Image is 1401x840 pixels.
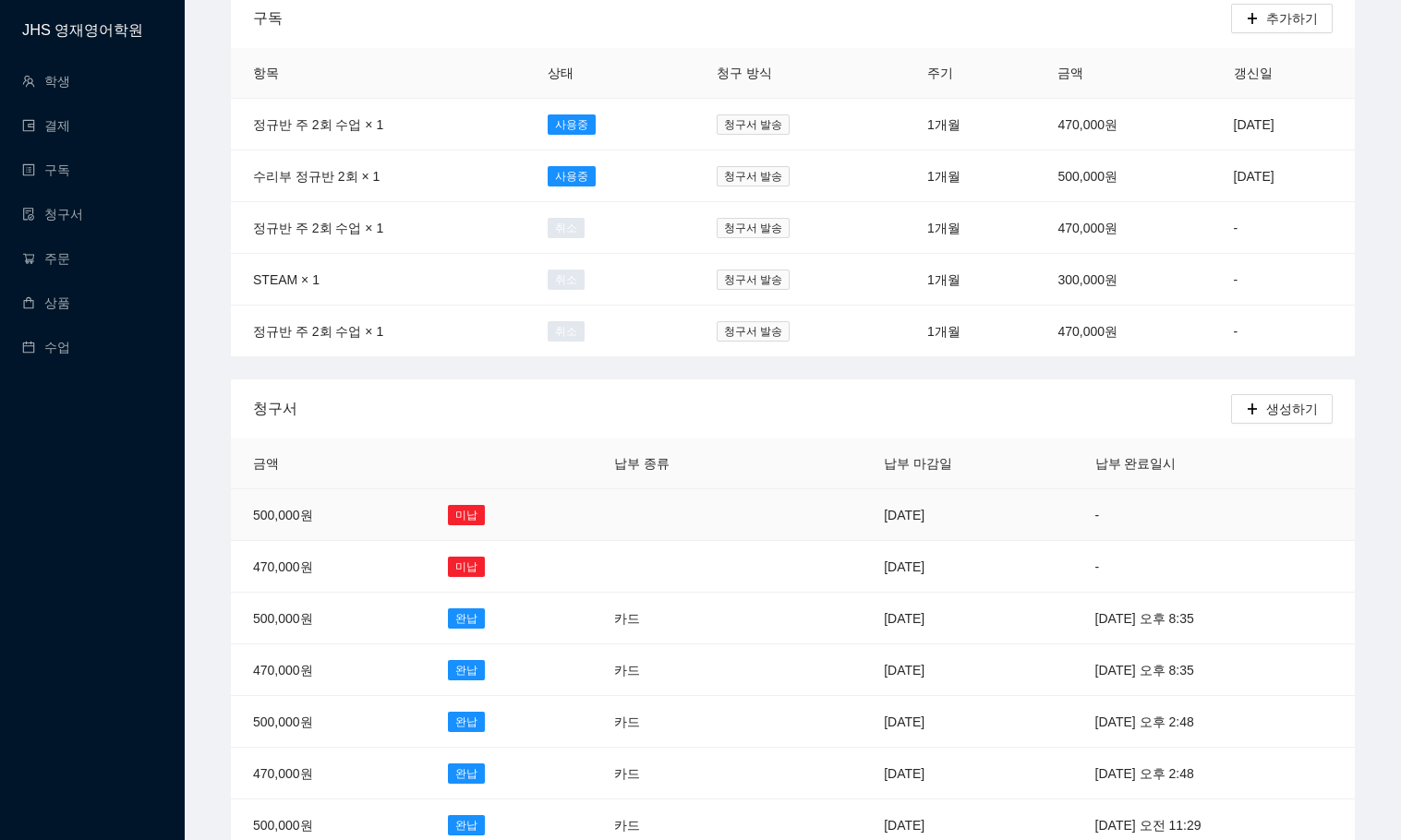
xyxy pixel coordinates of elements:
[1035,202,1211,254] td: 470,000원
[1212,150,1355,202] td: [DATE]
[548,114,596,135] span: 사용중
[717,321,790,342] span: 청구서 발송
[231,696,426,748] td: 500,000원
[231,541,426,593] td: 470,000원
[905,306,1035,357] td: 1개월
[1073,748,1355,799] td: [DATE] 오후 2:48
[231,748,426,799] td: 470,000원
[231,593,426,644] td: 500,000원
[448,608,485,629] span: 완납
[1212,202,1355,254] td: -
[1212,254,1355,306] td: -
[231,306,525,357] td: 정규반 주 2회 수업 × 1
[231,644,426,696] td: 470,000원
[231,150,525,202] td: 수리부 정규반 2회 × 1
[1073,489,1355,541] td: -
[548,270,585,290] span: 취소
[1035,254,1211,306] td: 300,000원
[448,660,485,680] span: 완납
[1073,541,1355,593] td: -
[694,48,905,99] th: 청구 방식
[231,254,525,306] td: STEAM × 1
[231,438,426,489] th: 금액
[22,295,70,310] a: shopping상품
[592,696,779,748] td: 카드
[862,748,1072,799] td: [DATE]
[22,340,70,354] a: calendar수업
[448,557,485,577] span: 미납
[592,438,779,489] th: 납부 종류
[905,48,1035,99] th: 주기
[1073,438,1355,489] th: 납부 완료일시
[1212,99,1355,150] td: [DATE]
[592,644,779,696] td: 카드
[862,438,1072,489] th: 납부 마감일
[231,202,525,254] td: 정규반 주 2회 수업 × 1
[525,48,694,99] th: 상태
[905,202,1035,254] td: 1개월
[448,815,485,835] span: 완납
[231,48,525,99] th: 항목
[22,251,70,266] a: shopping-cart주문
[548,218,585,238] span: 취소
[862,489,1072,541] td: [DATE]
[1073,696,1355,748] td: [DATE] 오후 2:48
[862,696,1072,748] td: [DATE]
[1035,306,1211,357] td: 470,000원
[1231,394,1333,424] button: plus생성하기
[1212,48,1355,99] th: 갱신일
[905,254,1035,306] td: 1개월
[592,748,779,799] td: 카드
[592,593,779,644] td: 카드
[862,593,1072,644] td: [DATE]
[717,270,790,290] span: 청구서 발송
[905,99,1035,150] td: 1개월
[22,118,70,133] a: wallet결제
[717,166,790,186] span: 청구서 발송
[548,321,585,342] span: 취소
[1035,150,1211,202] td: 500,000원
[231,99,525,150] td: 정규반 주 2회 수업 × 1
[448,763,485,784] span: 완납
[1073,593,1355,644] td: [DATE] 오후 8:35
[22,207,83,222] a: file-done청구서
[1073,644,1355,696] td: [DATE] 오후 8:35
[1035,48,1211,99] th: 금액
[1231,4,1333,33] button: plus추가하기
[231,489,426,541] td: 500,000원
[1246,402,1259,417] span: plus
[22,74,70,89] a: team학생
[448,712,485,732] span: 완납
[448,505,485,525] span: 미납
[1266,399,1318,419] span: 생성하기
[1212,306,1355,357] td: -
[253,382,1231,435] div: 청구서
[1266,8,1318,29] span: 추가하기
[548,166,596,186] span: 사용중
[717,218,790,238] span: 청구서 발송
[1035,99,1211,150] td: 470,000원
[22,162,70,177] a: profile구독
[717,114,790,135] span: 청구서 발송
[1246,12,1259,27] span: plus
[905,150,1035,202] td: 1개월
[862,541,1072,593] td: [DATE]
[862,644,1072,696] td: [DATE]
